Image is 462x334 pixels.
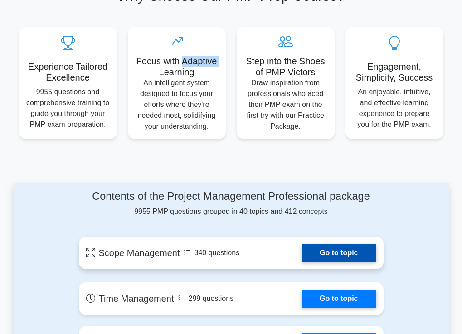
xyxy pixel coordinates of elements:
[79,190,384,217] div: 9955 PMP questions grouped in 40 topics and 412 concepts
[79,190,384,203] h4: Contents of the Project Management Professional package
[353,87,436,130] p: An enjoyable, intuitive, and effective learning experience to prepare you for the PMP exam.
[135,56,219,77] h5: Focus with Adaptive Learning
[135,77,219,132] p: An intelligent system designed to focus your efforts where they're needed most, solidifying your ...
[26,87,110,130] p: 9955 questions and comprehensive training to guide you through your PMP exam preparation.
[302,244,376,262] a: Go to topic
[26,61,110,83] h5: Experience Tailored Excellence
[244,56,327,77] h5: Step into the Shoes of PMP Victors
[302,290,376,308] a: Go to topic
[244,77,327,132] p: Draw inspiration from professionals who aced their PMP exam on the first try with our Practice Pa...
[353,61,436,83] h5: Engagement, Simplicity, Success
